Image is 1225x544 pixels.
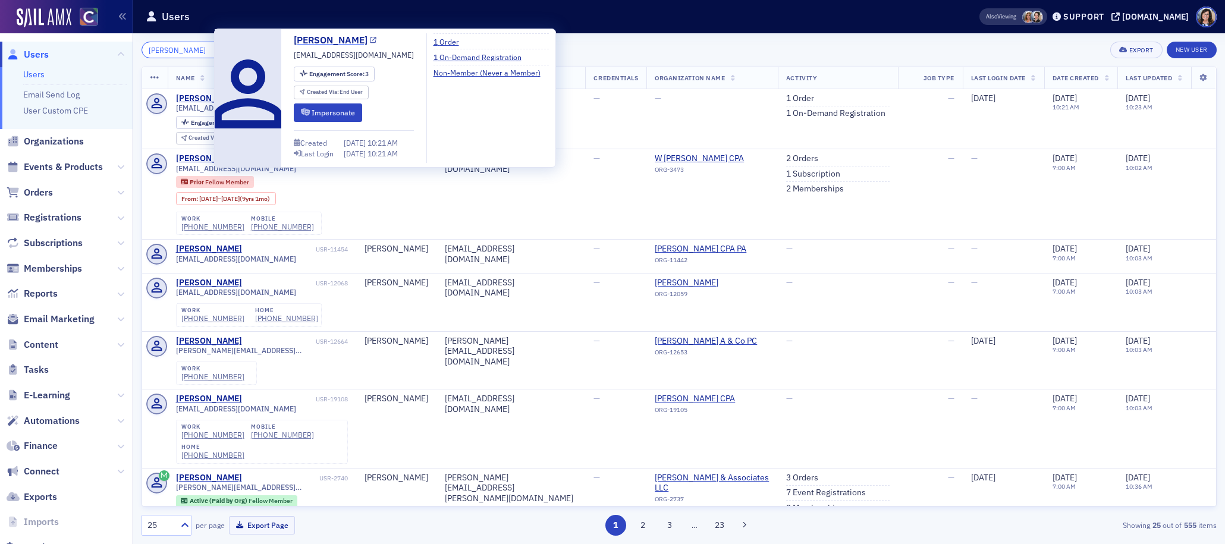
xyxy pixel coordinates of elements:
[24,414,80,427] span: Automations
[655,278,763,288] a: [PERSON_NAME]
[7,48,49,61] a: Users
[142,42,255,58] input: Search…
[294,103,362,122] button: Impersonate
[7,439,58,452] a: Finance
[244,474,348,482] div: USR-2740
[786,169,840,180] a: 1 Subscription
[866,520,1217,530] div: Showing out of items
[1053,393,1077,404] span: [DATE]
[24,237,83,250] span: Subscriptions
[7,287,58,300] a: Reports
[181,178,249,186] a: Prior Fellow Member
[344,138,367,147] span: [DATE]
[948,472,954,483] span: —
[181,423,244,430] div: work
[24,338,58,351] span: Content
[948,277,954,288] span: —
[176,288,296,297] span: [EMAIL_ADDRESS][DOMAIN_NAME]
[655,406,763,418] div: ORG-19105
[251,222,314,231] a: [PHONE_NUMBER]
[176,336,242,347] div: [PERSON_NAME]
[1126,93,1150,103] span: [DATE]
[7,237,83,250] a: Subscriptions
[7,338,58,351] a: Content
[71,8,98,28] a: View Homepage
[655,348,763,360] div: ORG-12653
[365,278,428,288] div: [PERSON_NAME]
[1126,74,1172,82] span: Last Updated
[971,277,978,288] span: —
[176,254,296,263] span: [EMAIL_ADDRESS][DOMAIN_NAME]
[1126,277,1150,288] span: [DATE]
[17,8,71,27] a: SailAMX
[7,490,57,504] a: Exports
[24,515,59,529] span: Imports
[593,277,600,288] span: —
[986,12,997,20] div: Also
[971,393,978,404] span: —
[300,140,327,146] div: Created
[176,116,257,129] div: Engagement Score: 3
[301,150,334,157] div: Last Login
[605,515,626,536] button: 1
[24,161,103,174] span: Events & Products
[445,394,577,414] div: [EMAIL_ADDRESS][DOMAIN_NAME]
[655,93,661,103] span: —
[786,277,793,288] span: —
[365,473,428,483] div: [PERSON_NAME]
[686,520,703,530] span: …
[593,393,600,404] span: —
[181,372,244,381] a: [PHONE_NUMBER]
[593,74,638,82] span: Credentials
[221,194,240,203] span: [DATE]
[709,515,730,536] button: 23
[24,389,70,402] span: E-Learning
[659,515,680,536] button: 3
[948,153,954,163] span: —
[244,395,348,403] div: USR-19108
[24,211,81,224] span: Registrations
[176,473,242,483] div: [PERSON_NAME]
[7,363,49,376] a: Tasks
[986,12,1016,21] span: Viewing
[249,496,293,505] span: Fellow Member
[7,186,53,199] a: Orders
[445,336,577,367] div: [PERSON_NAME][EMAIL_ADDRESS][DOMAIN_NAME]
[24,48,49,61] span: Users
[176,176,255,188] div: Prior: Prior: Fellow Member
[7,135,84,148] a: Organizations
[176,74,195,82] span: Name
[593,472,600,483] span: —
[294,86,369,99] div: Created Via: End User
[229,516,295,534] button: Export Page
[655,473,769,493] a: [PERSON_NAME] & Associates LLC
[189,134,222,141] span: Created Via :
[309,70,366,78] span: Engagement Score :
[1053,287,1076,295] time: 7:00 AM
[367,138,398,147] span: 10:21 AM
[655,495,769,507] div: ORG-2737
[7,211,81,224] a: Registrations
[1129,47,1154,54] div: Export
[176,192,276,205] div: From: 2013-12-31 00:00:00
[655,473,769,493] span: McMahan & Associates LLC
[181,451,244,460] a: [PHONE_NUMBER]
[655,290,763,302] div: ORG-12059
[181,307,244,314] div: work
[176,278,242,288] a: [PERSON_NAME]
[1126,254,1152,262] time: 10:03 AM
[24,439,58,452] span: Finance
[24,287,58,300] span: Reports
[655,336,763,347] span: Vernon, Michael A & Co PC
[1053,335,1077,346] span: [DATE]
[786,243,793,254] span: —
[1150,520,1163,530] strong: 25
[181,430,244,439] div: [PHONE_NUMBER]
[1126,103,1152,111] time: 10:23 AM
[948,243,954,254] span: —
[181,215,244,222] div: work
[1126,345,1152,354] time: 10:03 AM
[971,243,978,254] span: —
